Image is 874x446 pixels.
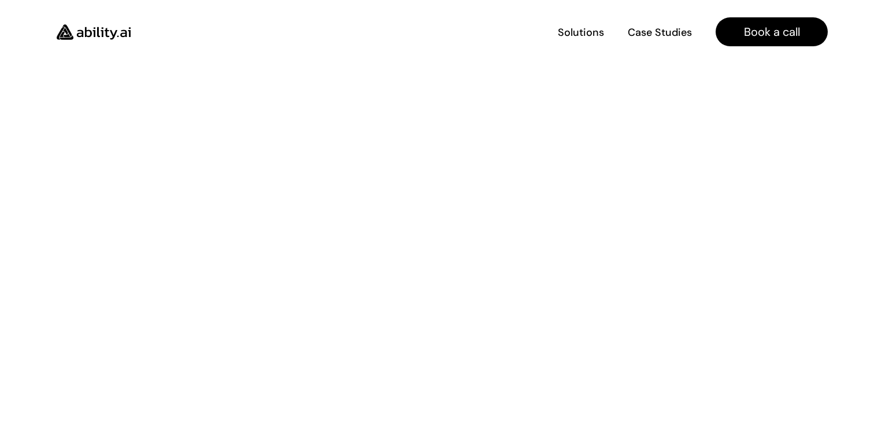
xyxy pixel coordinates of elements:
[558,22,604,42] a: Solutions
[558,25,604,40] h4: Solutions
[147,17,828,46] nav: Main navigation
[744,24,800,40] h4: Book a call
[627,22,692,42] a: Case Studies
[628,25,692,40] h4: Case Studies
[716,17,828,46] a: Book a call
